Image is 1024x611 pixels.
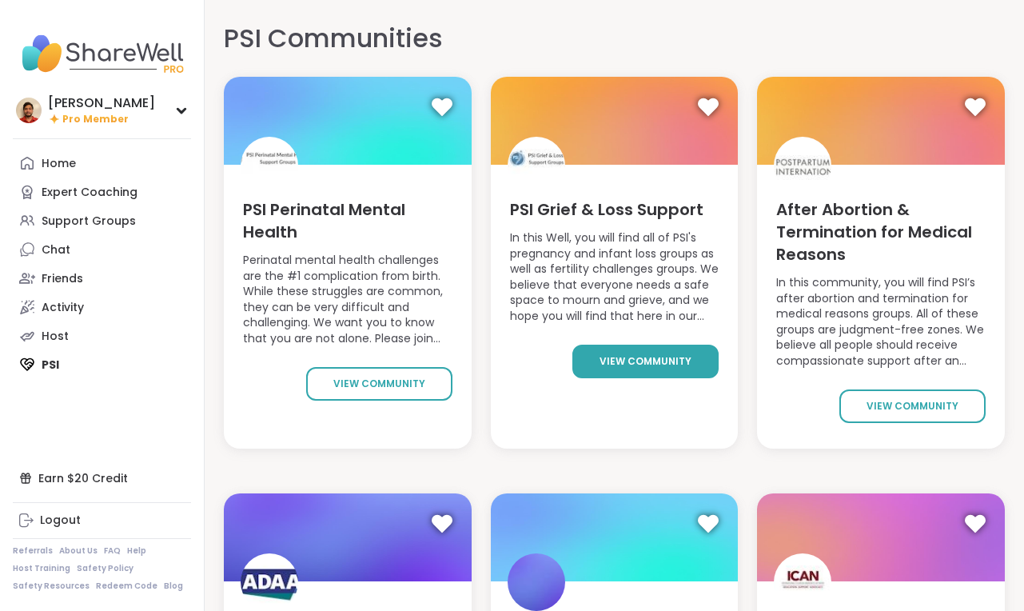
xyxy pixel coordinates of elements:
[306,367,452,401] a: view community
[42,300,84,316] div: Activity
[13,178,191,206] a: Expert Coaching
[510,198,703,221] span: PSI Grief & Loss Support
[13,464,191,493] div: Earn $20 Credit
[13,506,191,535] a: Logout
[42,242,70,258] div: Chat
[48,94,155,112] div: [PERSON_NAME]
[491,493,739,581] img: Admin Well
[42,271,83,287] div: Friends
[42,156,76,172] div: Home
[508,553,565,611] img: Admin Well
[241,137,298,194] img: PSI Perinatal Mental Health
[13,563,70,574] a: Host Training
[776,198,986,266] span: After Abortion & Termination for Medical Reasons
[867,399,958,413] span: view community
[13,206,191,235] a: Support Groups
[333,377,425,391] span: view community
[572,345,719,378] a: view community
[243,253,452,348] span: Perinatal mental health challenges are the #1 complication from birth. While these struggles are ...
[600,354,691,369] span: view community
[491,77,739,165] img: PSI Grief & Loss Support
[13,545,53,557] a: Referrals
[104,545,121,557] a: FAQ
[13,149,191,178] a: Home
[42,214,136,230] div: Support Groups
[224,493,472,581] img: ADAA
[164,581,183,592] a: Blog
[13,293,191,321] a: Activity
[62,113,129,126] span: Pro Member
[77,563,133,574] a: Safety Policy
[16,98,42,123] img: Billy
[127,545,146,557] a: Help
[757,77,1005,165] img: After Abortion & Termination for Medical Reasons
[757,493,1005,581] img: ICAN
[774,137,831,194] img: After Abortion & Termination for Medical Reasons
[96,581,157,592] a: Redeem Code
[776,275,986,370] span: In this community, you will find PSI’s after abortion and termination for medical reasons groups....
[241,553,298,611] img: ADAA
[42,329,69,345] div: Host
[224,19,443,58] h1: PSI Communities
[59,545,98,557] a: About Us
[243,198,452,243] span: PSI Perinatal Mental Health
[13,581,90,592] a: Safety Resources
[13,26,191,82] img: ShareWell Nav Logo
[508,137,565,194] img: PSI Grief & Loss Support
[224,77,472,165] img: PSI Perinatal Mental Health
[13,235,191,264] a: Chat
[40,513,81,529] div: Logout
[13,264,191,293] a: Friends
[774,553,831,611] img: ICAN
[839,389,986,423] a: view community
[13,321,191,350] a: Host
[510,230,719,325] span: In this Well, you will find all of PSI's pregnancy and infant loss groups as well as fertility ch...
[42,185,137,201] div: Expert Coaching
